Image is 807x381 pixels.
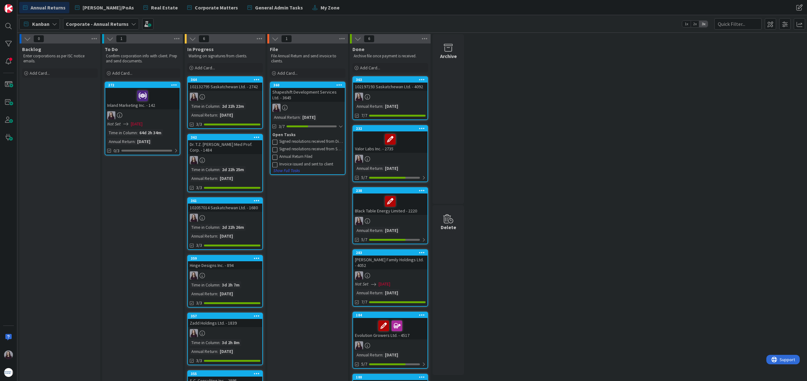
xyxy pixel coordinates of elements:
div: 360 [273,83,345,87]
div: Signed resolutions received from Shareholders [279,147,343,152]
i: Not Set [107,121,121,127]
div: Open Tasks [272,132,343,138]
div: 64d 2h 34m [138,129,163,136]
span: : [217,233,218,240]
span: 5/7 [361,236,367,243]
div: Hinge Designs Inc. - 894 [188,261,262,269]
img: BC [355,271,363,280]
div: Evolution Growers Ltd. - 4517 [353,318,427,339]
a: Real Estate [140,2,182,13]
div: [PERSON_NAME] Family Holdings Ltd. - 4052 [353,256,427,269]
a: [PERSON_NAME]/PoAs [71,2,138,13]
div: [DATE] [218,175,235,182]
div: [DATE] [218,233,235,240]
div: Annual Return Filed [279,154,343,159]
span: Add Card... [277,70,298,76]
div: Annual Return [107,138,135,145]
span: : [219,224,220,231]
span: 1 [116,35,127,43]
div: [DATE] [383,165,400,172]
div: Time in Column [190,224,219,231]
div: 184 [356,313,427,317]
span: My Zone [321,4,340,11]
span: 3/7 [279,123,285,130]
span: Add Card... [360,65,380,71]
span: 0 [33,35,44,43]
div: BC [353,155,427,163]
div: [DATE] [136,138,152,145]
div: [DATE] [301,114,317,121]
span: Add Card... [195,65,215,71]
a: 238Black Table Energy Limited - 2220BCAnnual Return:[DATE]5/7 [352,187,428,244]
span: Support [13,1,29,9]
div: BC [188,271,262,280]
div: 360Shapeshift Development Services Ltd. - 3645 [270,82,345,102]
a: Corporate Matters [183,2,242,13]
a: 184Evolution Growers Ltd. - 4517BCAnnual Return:[DATE]5/7 [352,312,428,369]
a: My Zone [309,2,343,13]
div: 232 [356,126,427,131]
div: BC [270,104,345,112]
img: BC [190,156,198,164]
img: Visit kanbanzone.com [4,4,13,13]
span: 3/3 [196,300,202,306]
div: 359 [191,256,262,261]
div: 364 [191,78,262,82]
div: 364 [188,77,262,83]
b: Corporate - Annual Returns [66,21,129,27]
a: 283[PERSON_NAME] Family Holdings Ltd. - 4052BCNot Set[DATE]Annual Return:[DATE]7/7 [352,249,428,307]
span: 3/3 [196,121,202,128]
div: [DATE] [218,290,235,297]
a: General Admin Tasks [244,2,307,13]
a: 272Inland Marketing Inc. - 142BCNot Set[DATE]Time in Column:64d 2h 34mAnnual Return:[DATE]0/3 [105,82,180,155]
div: 357 [188,313,262,319]
div: 102197193 Saskatchewan Ltd. - 4092 [353,83,427,91]
p: Archive file once payment is received. [354,54,427,59]
div: 2d 22h 22m [220,103,246,110]
img: BC [190,271,198,280]
div: Shapeshift Development Services Ltd. - 3645 [270,88,345,102]
div: 355 [188,371,262,377]
span: 5/7 [361,174,367,181]
div: 102132795 Saskatchewan Ltd. - 2742 [188,83,262,91]
div: Annual Return [190,112,217,118]
div: 2d 22h 25m [220,166,246,173]
div: Delete [441,223,456,231]
i: Not Set [355,281,369,287]
div: 102057014 Saskatchewan Ltd. - 1680 [188,204,262,212]
img: BC [190,329,198,337]
div: Time in Column [190,339,219,346]
img: BC [355,217,363,225]
input: Quick Filter... [714,18,762,30]
div: Valor Labs Inc. - 2735 [353,131,427,153]
div: 363102197193 Saskatchewan Ltd. - 4092 [353,77,427,91]
div: 184 [353,312,427,318]
span: Corporate Matters [195,4,238,11]
span: : [135,138,136,145]
div: Invoice issued and sent to client [279,162,343,167]
div: 363 [356,78,427,82]
div: 272 [108,83,180,87]
img: avatar [4,368,13,377]
div: 283 [356,251,427,255]
div: Annual Return [190,348,217,355]
span: : [300,114,301,121]
p: Confirm corporation info with client. Prep and send documents. [106,54,179,64]
span: Add Card... [30,70,50,76]
span: 7/7 [361,299,367,305]
div: 362 [191,135,262,140]
span: 0/3 [113,147,119,154]
div: 355 [191,372,262,376]
div: Inland Marketing Inc. - 142 [105,88,180,109]
div: 283[PERSON_NAME] Family Holdings Ltd. - 4052 [353,250,427,269]
span: In Progress [187,46,214,52]
span: To Do [105,46,118,52]
div: Annual Return [355,289,382,296]
img: BC [355,155,363,163]
span: : [217,290,218,297]
div: 363 [353,77,427,83]
div: 361102057014 Saskatchewan Ltd. - 1680 [188,198,262,212]
div: 188 [356,375,427,379]
div: 357Zadd Holdings Ltd. - 1839 [188,313,262,327]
